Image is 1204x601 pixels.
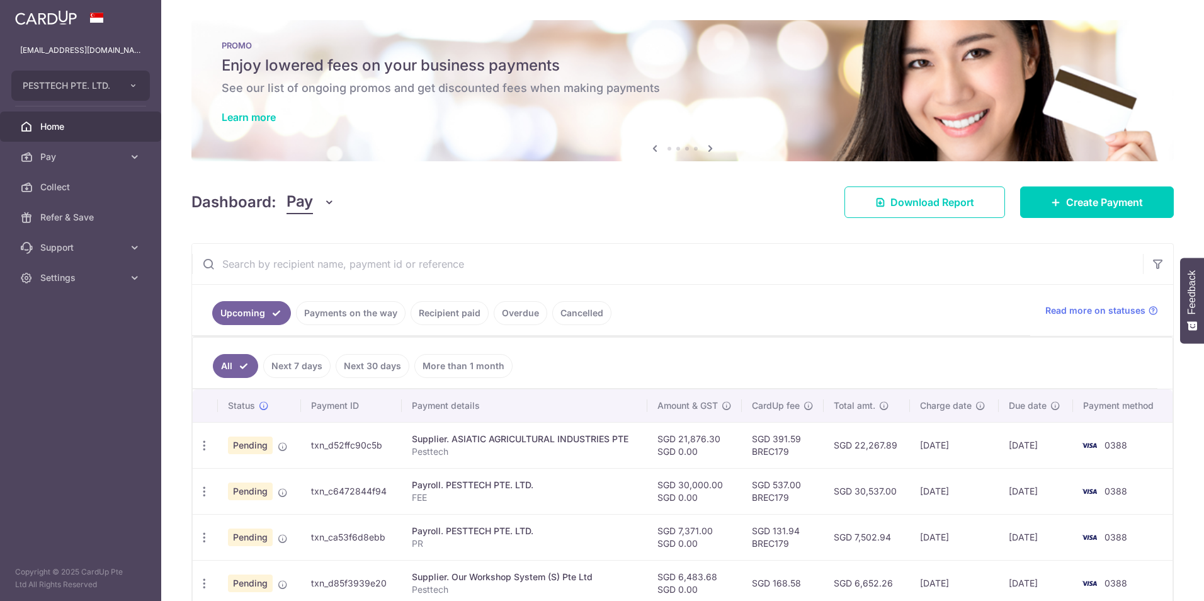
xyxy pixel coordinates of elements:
[301,468,402,514] td: txn_c6472844f94
[222,55,1144,76] h5: Enjoy lowered fees on your business payments
[40,272,123,284] span: Settings
[301,514,402,560] td: txn_ca53f6d8ebb
[1105,532,1127,542] span: 0388
[1066,195,1143,210] span: Create Payment
[412,583,637,596] p: Pesttech
[412,445,637,458] p: Pesttech
[742,514,824,560] td: SGD 131.94 BREC179
[336,354,409,378] a: Next 30 days
[890,195,974,210] span: Download Report
[412,479,637,491] div: Payroll. PESTTECH PTE. LTD.
[647,468,742,514] td: SGD 30,000.00 SGD 0.00
[412,537,637,550] p: PR
[1077,530,1102,545] img: Bank Card
[844,186,1005,218] a: Download Report
[824,514,911,560] td: SGD 7,502.94
[228,483,273,500] span: Pending
[287,190,335,214] button: Pay
[213,354,258,378] a: All
[1020,186,1174,218] a: Create Payment
[411,301,489,325] a: Recipient paid
[40,120,123,133] span: Home
[222,111,276,123] a: Learn more
[1180,258,1204,343] button: Feedback - Show survey
[263,354,331,378] a: Next 7 days
[834,399,875,412] span: Total amt.
[1105,486,1127,496] span: 0388
[412,571,637,583] div: Supplier. Our Workshop System (S) Pte Ltd
[402,389,647,422] th: Payment details
[11,71,150,101] button: PESTTECH PTE. LTD.
[1105,440,1127,450] span: 0388
[494,301,547,325] a: Overdue
[20,44,141,57] p: [EMAIL_ADDRESS][DOMAIN_NAME]
[191,191,276,214] h4: Dashboard:
[910,514,999,560] td: [DATE]
[910,422,999,468] td: [DATE]
[301,422,402,468] td: txn_d52ffc90c5b
[999,514,1073,560] td: [DATE]
[647,514,742,560] td: SGD 7,371.00 SGD 0.00
[40,241,123,254] span: Support
[23,79,116,92] span: PESTTECH PTE. LTD.
[1123,563,1191,595] iframe: Opens a widget where you can find more information
[40,151,123,163] span: Pay
[212,301,291,325] a: Upcoming
[1077,438,1102,453] img: Bank Card
[412,491,637,504] p: FEE
[412,433,637,445] div: Supplier. ASIATIC AGRICULTURAL INDUSTRIES PTE
[222,81,1144,96] h6: See our list of ongoing promos and get discounted fees when making payments
[657,399,718,412] span: Amount & GST
[1073,389,1173,422] th: Payment method
[1077,484,1102,499] img: Bank Card
[412,525,637,537] div: Payroll. PESTTECH PTE. LTD.
[40,181,123,193] span: Collect
[552,301,611,325] a: Cancelled
[920,399,972,412] span: Charge date
[910,468,999,514] td: [DATE]
[301,389,402,422] th: Payment ID
[1045,304,1158,317] a: Read more on statuses
[647,422,742,468] td: SGD 21,876.30 SGD 0.00
[40,211,123,224] span: Refer & Save
[1186,270,1198,314] span: Feedback
[228,437,273,454] span: Pending
[999,468,1073,514] td: [DATE]
[752,399,800,412] span: CardUp fee
[228,399,255,412] span: Status
[296,301,406,325] a: Payments on the way
[742,468,824,514] td: SGD 537.00 BREC179
[192,244,1143,284] input: Search by recipient name, payment id or reference
[1077,576,1102,591] img: Bank Card
[222,40,1144,50] p: PROMO
[824,422,911,468] td: SGD 22,267.89
[1009,399,1047,412] span: Due date
[1045,304,1145,317] span: Read more on statuses
[228,529,273,546] span: Pending
[191,20,1174,161] img: Latest Promos Banner
[999,422,1073,468] td: [DATE]
[414,354,513,378] a: More than 1 month
[824,468,911,514] td: SGD 30,537.00
[15,10,77,25] img: CardUp
[287,190,313,214] span: Pay
[742,422,824,468] td: SGD 391.59 BREC179
[228,575,273,592] span: Pending
[1105,578,1127,588] span: 0388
